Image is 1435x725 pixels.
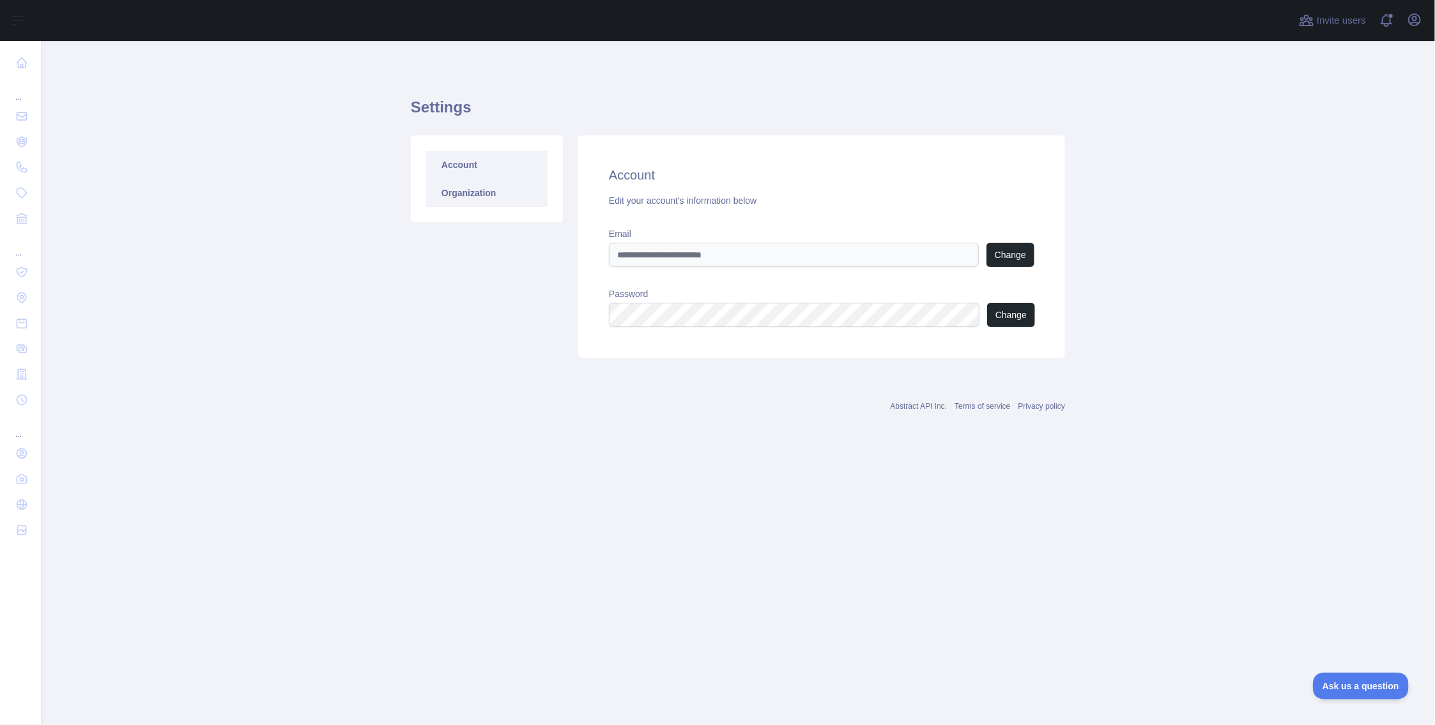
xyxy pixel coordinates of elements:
[1317,13,1366,28] span: Invite users
[609,166,1034,184] h2: Account
[426,179,548,207] a: Organization
[891,402,948,411] a: Abstract API Inc.
[10,77,31,102] div: ...
[609,194,1034,207] div: Edit your account's information below
[426,151,548,179] a: Account
[987,303,1035,327] button: Change
[411,97,1065,128] h1: Settings
[1313,673,1409,699] iframe: Toggle Customer Support
[1018,402,1065,411] a: Privacy policy
[10,414,31,439] div: ...
[609,227,1034,240] label: Email
[1296,10,1369,31] button: Invite users
[609,287,1034,300] label: Password
[955,402,1010,411] a: Terms of service
[986,243,1034,267] button: Change
[10,233,31,258] div: ...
